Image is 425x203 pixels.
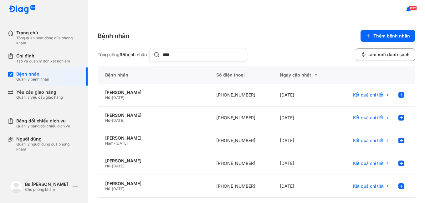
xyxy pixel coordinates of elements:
[105,112,201,118] div: [PERSON_NAME]
[98,66,209,84] div: Bệnh nhân
[209,84,272,106] div: [PHONE_NUMBER]
[114,141,115,146] span: -
[209,129,272,152] div: [PHONE_NUMBER]
[16,59,70,64] div: Tạo và quản lý đơn xét nghiệm
[25,181,70,187] div: Bs.[PERSON_NAME]
[361,30,415,42] button: Thêm bệnh nhân
[16,142,80,152] div: Quản lý người dùng của phòng khám
[105,135,201,141] div: [PERSON_NAME]
[353,92,384,98] span: Kết quả chi tiết
[105,90,201,95] div: [PERSON_NAME]
[112,186,124,191] span: [DATE]
[105,158,201,164] div: [PERSON_NAME]
[105,95,110,100] span: Nữ
[105,181,201,186] div: [PERSON_NAME]
[16,136,80,142] div: Người dùng
[9,5,36,15] img: logo
[356,48,415,61] button: Làm mới danh sách
[272,175,336,198] div: [DATE]
[98,32,129,40] div: Bệnh nhân
[98,52,147,57] div: Tổng cộng bệnh nhân
[373,33,410,39] span: Thêm bệnh nhân
[353,183,384,189] span: Kết quả chi tiết
[16,71,49,77] div: Bệnh nhân
[16,118,70,124] div: Bảng đối chiếu dịch vụ
[367,52,410,57] span: Làm mới danh sách
[110,164,112,168] span: -
[272,152,336,175] div: [DATE]
[16,30,80,36] div: Trang chủ
[105,118,110,123] span: Nữ
[409,6,417,10] span: 1192
[353,161,384,166] span: Kết quả chi tiết
[115,141,128,146] span: [DATE]
[105,186,110,191] span: Nữ
[280,71,328,79] div: Ngày cập nhật
[16,53,70,59] div: Chỉ định
[209,106,272,129] div: [PHONE_NUMBER]
[272,84,336,106] div: [DATE]
[16,89,63,95] div: Yêu cầu giao hàng
[353,138,384,143] span: Kết quả chi tiết
[112,164,124,168] span: [DATE]
[16,77,49,82] div: Quản lý bệnh nhân
[16,124,70,129] div: Quản lý bảng đối chiếu dịch vụ
[272,129,336,152] div: [DATE]
[110,118,112,123] span: -
[272,106,336,129] div: [DATE]
[112,118,124,123] span: [DATE]
[105,141,114,146] span: Nam
[10,181,23,193] img: logo
[110,95,112,100] span: -
[209,66,272,84] div: Số điện thoại
[105,164,110,168] span: Nữ
[16,95,63,100] div: Quản lý yêu cầu giao hàng
[112,95,124,100] span: [DATE]
[353,115,384,121] span: Kết quả chi tiết
[16,36,80,46] div: Tổng quan hoạt động của phòng khám
[25,187,70,192] div: Chủ phòng khám
[209,152,272,175] div: [PHONE_NUMBER]
[110,186,112,191] span: -
[120,52,125,57] span: 95
[209,175,272,198] div: [PHONE_NUMBER]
